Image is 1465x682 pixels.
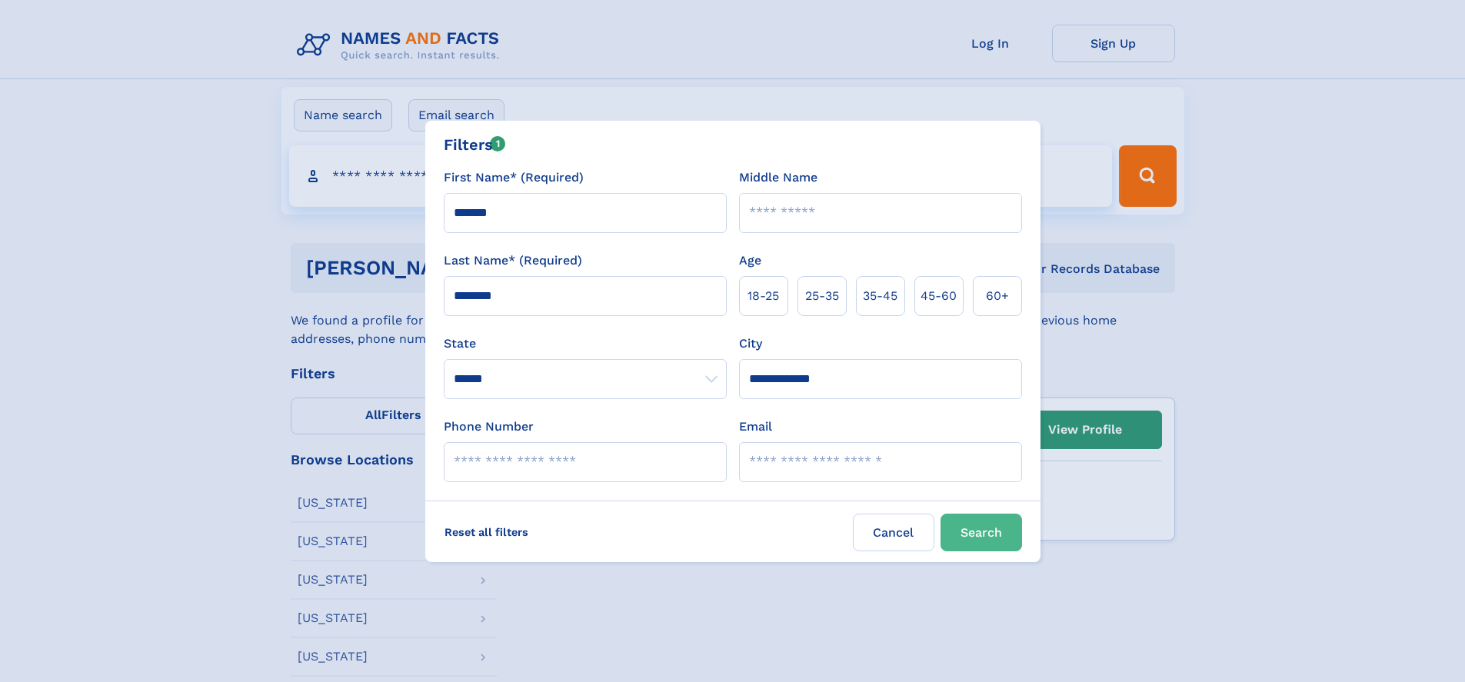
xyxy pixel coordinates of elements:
label: Phone Number [444,418,534,436]
label: Middle Name [739,168,817,187]
div: Filters [444,133,506,156]
span: 35‑45 [863,287,897,305]
label: Last Name* (Required) [444,251,582,270]
span: 60+ [986,287,1009,305]
label: Cancel [853,514,934,551]
span: 25‑35 [805,287,839,305]
label: City [739,334,762,353]
button: Search [941,514,1022,551]
label: First Name* (Required) [444,168,584,187]
label: Reset all filters [435,514,538,551]
label: Email [739,418,772,436]
label: Age [739,251,761,270]
label: State [444,334,727,353]
span: 45‑60 [921,287,957,305]
span: 18‑25 [747,287,779,305]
